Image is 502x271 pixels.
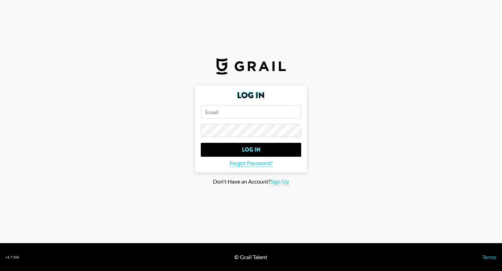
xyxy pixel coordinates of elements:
div: v 1.7.106 [6,255,19,260]
span: Forgot Password? [230,160,273,167]
h2: Log In [201,91,301,100]
div: © Grail Talent [234,254,267,261]
span: Sign Up [271,178,289,185]
a: Terms [482,254,496,260]
input: Email [201,105,301,118]
input: Log In [201,143,301,157]
img: Grail Talent Logo [216,58,286,75]
div: Don't Have an Account? [6,178,496,185]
